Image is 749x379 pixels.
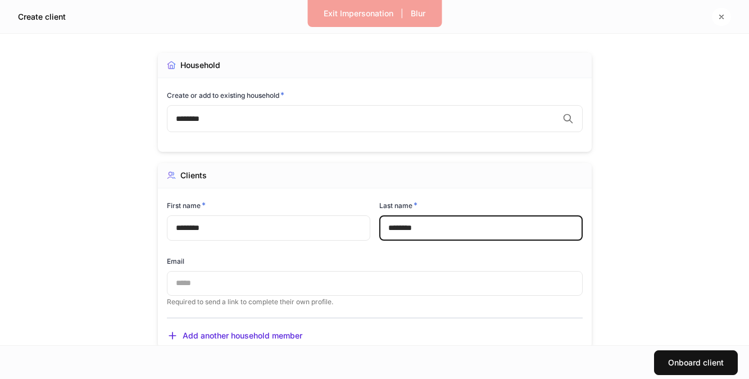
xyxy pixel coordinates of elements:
h5: Create client [18,11,66,22]
h6: Create or add to existing household [167,89,284,101]
h6: Email [167,256,184,267]
div: Household [180,60,220,71]
div: Exit Impersonation [324,10,393,17]
h6: Last name [379,200,417,211]
button: Blur [403,4,433,22]
h6: First name [167,200,206,211]
p: Required to send a link to complete their own profile. [167,297,583,306]
div: Onboard client [668,359,724,367]
div: Blur [411,10,425,17]
button: Onboard client [654,350,738,375]
button: Exit Impersonation [316,4,401,22]
button: Add another household member [167,330,302,341]
div: Clients [180,170,207,181]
